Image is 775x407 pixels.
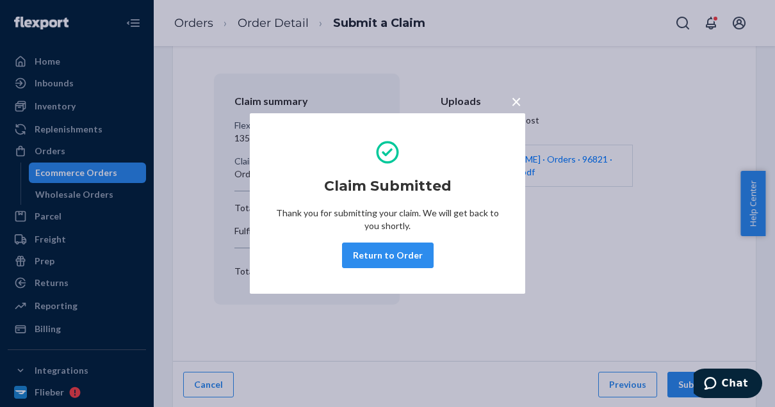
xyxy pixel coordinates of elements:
[694,369,762,401] iframe: Opens a widget where you can chat to one of our agents
[275,207,500,232] p: Thank you for submitting your claim. We will get back to you shortly.
[324,176,452,196] h2: Claim Submitted
[342,243,434,268] button: Return to Order
[511,90,521,112] span: ×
